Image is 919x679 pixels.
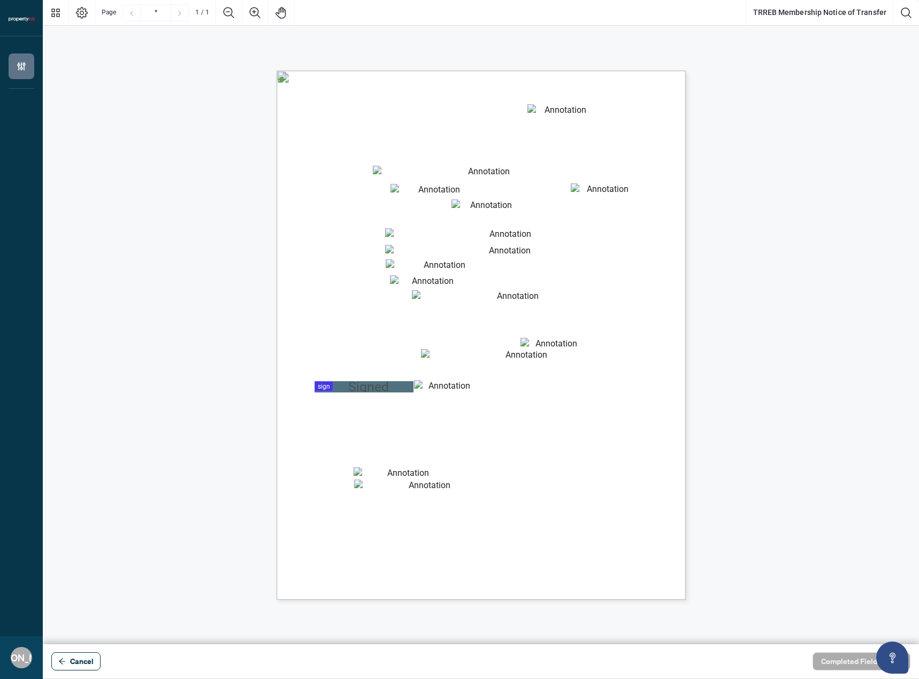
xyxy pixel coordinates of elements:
img: logo [9,16,34,22]
button: Cancel [51,652,101,670]
button: Open asap [876,642,908,674]
span: arrow-left [58,658,66,665]
button: Completed Fields 0 of 2 [813,652,910,670]
span: Cancel [70,653,94,670]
